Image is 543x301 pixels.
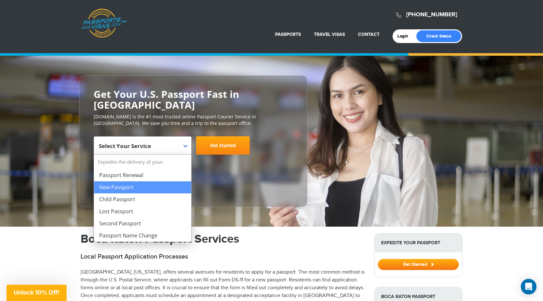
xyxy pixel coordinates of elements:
a: Passports [275,32,301,37]
h1: Boca Raton Passport Services [81,233,365,245]
span: Unlock 10% Off! [14,289,59,296]
li: Passport Renewal [94,169,191,181]
span: Select Your Service [99,139,185,157]
span: Starting at $199 + government fees [94,158,293,164]
li: New Passport [94,181,191,193]
a: Get Started [196,136,250,155]
strong: Expedite Your Passport [375,233,462,252]
li: Second Passport [94,218,191,230]
span: Select Your Service [99,142,151,150]
a: Check Status [416,30,461,42]
a: Login [397,34,413,39]
li: Lost Passport [94,205,191,218]
a: Contact [358,32,380,37]
strong: Expedite the delivery of your: [94,155,191,169]
h2: Get Your U.S. Passport Fast in [GEOGRAPHIC_DATA] [94,89,293,110]
span: Select Your Service [94,136,192,155]
a: [PHONE_NUMBER] [406,11,457,18]
li: Passport Name Change [94,230,191,242]
li: Expedite the delivery of your: [94,155,191,242]
a: Passports & [DOMAIN_NAME] [81,8,127,38]
p: [DOMAIN_NAME] is the #1 most trusted online Passport Courier Service in [GEOGRAPHIC_DATA]. We sav... [94,113,293,127]
div: Open Intercom Messenger [521,279,536,294]
a: Get Started [378,262,459,267]
a: Travel Visas [314,32,345,37]
h2: Local Passport Application Processes [81,253,365,261]
button: Get Started [378,259,459,270]
li: Child Passport [94,193,191,205]
div: Unlock 10% Off! [7,285,67,301]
